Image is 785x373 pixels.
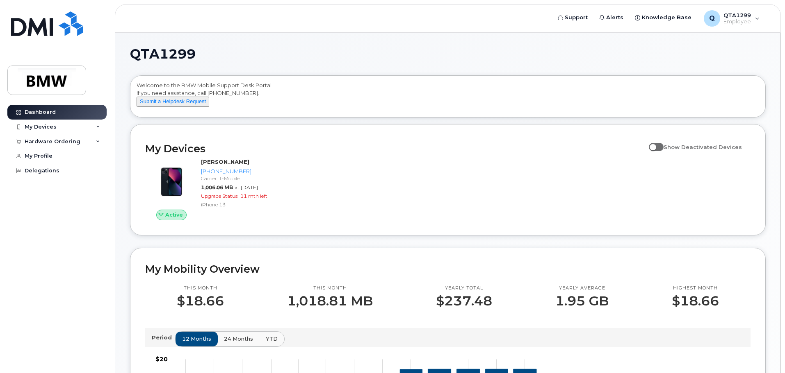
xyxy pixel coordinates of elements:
[235,184,258,190] span: at [DATE]
[201,184,233,190] span: 1,006.06 MB
[672,285,719,292] p: Highest month
[201,167,286,175] div: [PHONE_NUMBER]
[130,48,196,60] span: QTA1299
[240,193,267,199] span: 11 mth left
[152,334,175,341] p: Period
[287,285,373,292] p: This month
[145,142,645,155] h2: My Devices
[177,294,224,308] p: $18.66
[165,211,183,219] span: Active
[201,158,249,165] strong: [PERSON_NAME]
[201,193,239,199] span: Upgrade Status:
[672,294,719,308] p: $18.66
[137,81,759,114] div: Welcome to the BMW Mobile Support Desk Portal If you need assistance, call [PHONE_NUMBER].
[749,337,779,367] iframe: Messenger Launcher
[287,294,373,308] p: 1,018.81 MB
[155,355,168,363] tspan: $20
[137,98,209,104] a: Submit a Helpdesk Request
[555,285,609,292] p: Yearly average
[145,263,751,275] h2: My Mobility Overview
[152,162,191,201] img: image20231002-3703462-1ig824h.jpeg
[145,158,289,220] a: Active[PERSON_NAME][PHONE_NUMBER]Carrier: T-Mobile1,006.06 MBat [DATE]Upgrade Status:11 mth lefti...
[137,97,209,107] button: Submit a Helpdesk Request
[177,285,224,292] p: This month
[555,294,609,308] p: 1.95 GB
[224,335,253,343] span: 24 months
[266,335,278,343] span: YTD
[201,201,286,208] div: iPhone 13
[436,285,492,292] p: Yearly total
[649,139,655,146] input: Show Deactivated Devices
[201,175,286,182] div: Carrier: T-Mobile
[436,294,492,308] p: $237.48
[664,144,742,150] span: Show Deactivated Devices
